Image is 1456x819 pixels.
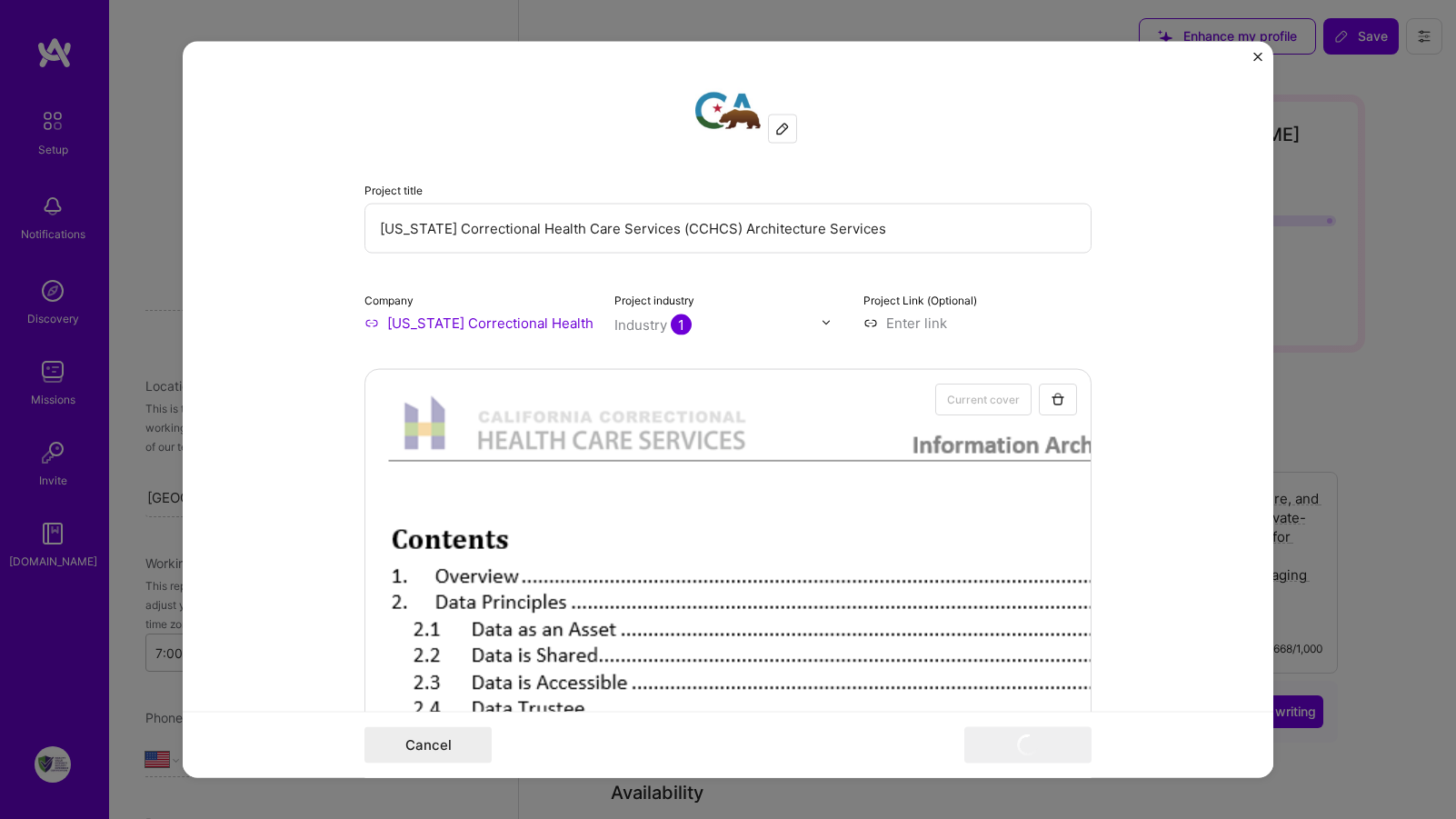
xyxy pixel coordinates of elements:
[671,314,692,335] span: 1
[1051,392,1065,406] img: Trash
[364,313,593,332] input: Enter name or website
[614,315,692,334] div: Industry
[863,313,1092,332] input: Enter link
[364,727,492,764] button: Cancel
[364,293,414,306] label: Company
[695,77,761,143] img: Company logo
[364,183,423,196] label: Project title
[863,293,977,306] label: Project Link (Optional)
[1253,52,1262,71] button: Close
[769,115,796,142] div: Edit
[821,317,832,328] img: drop icon
[364,203,1092,253] input: Enter the name of the project
[614,293,694,306] label: Project industry
[935,383,1032,414] button: Current cover
[775,121,790,135] img: Edit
